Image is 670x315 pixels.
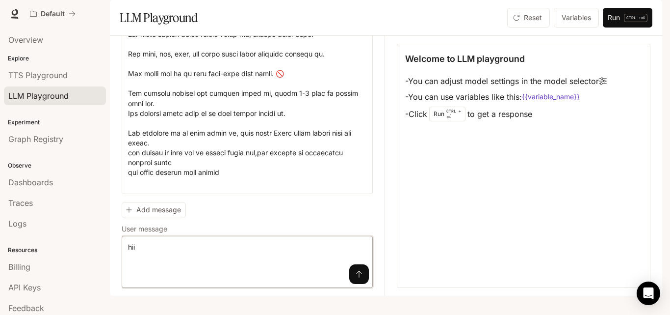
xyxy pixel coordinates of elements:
[405,52,525,65] p: Welcome to LLM playground
[446,108,461,120] p: ⏎
[637,282,660,305] div: Open Intercom Messenger
[522,92,580,102] code: {{variable_name}}
[41,10,65,18] p: Default
[120,8,198,28] h1: LLM Playground
[603,8,652,28] button: RunCTRL +⏎
[507,8,550,28] button: Reset
[405,89,607,105] li: - You can use variables like this:
[626,15,641,21] p: CTRL +
[446,108,461,114] p: CTRL +
[554,8,599,28] button: Variables
[405,105,607,123] li: - Click to get a response
[26,4,80,24] button: All workspaces
[122,226,167,232] p: User message
[122,202,186,218] button: Add message
[624,14,647,22] p: ⏎
[429,107,465,121] div: Run
[405,73,607,89] li: - You can adjust model settings in the model selector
